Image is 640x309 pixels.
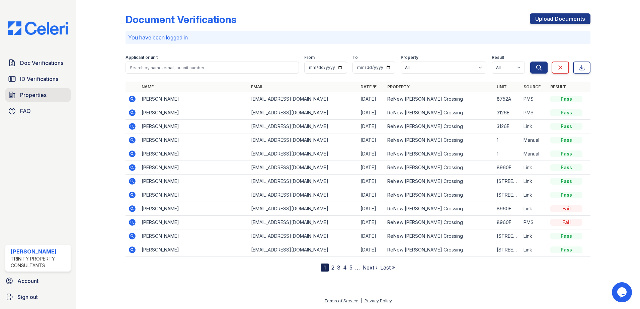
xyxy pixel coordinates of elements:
td: [PERSON_NAME] [139,188,248,202]
a: Doc Verifications [5,56,71,70]
td: 8960F [494,202,521,216]
a: Last » [380,264,395,271]
td: [STREET_ADDRESS] [494,229,521,243]
td: [DATE] [358,216,385,229]
td: ReNew [PERSON_NAME] Crossing [385,229,494,243]
div: Pass [550,150,582,157]
td: [DATE] [358,188,385,202]
a: Terms of Service [324,298,358,303]
a: Properties [5,88,71,102]
span: FAQ [20,107,31,115]
div: | [361,298,362,303]
td: 1 [494,147,521,161]
td: Link [521,229,548,243]
td: Link [521,202,548,216]
td: Link [521,120,548,133]
a: 5 [349,264,352,271]
td: [EMAIL_ADDRESS][DOMAIN_NAME] [248,133,358,147]
a: 4 [343,264,347,271]
td: [STREET_ADDRESS] [494,188,521,202]
td: [DATE] [358,229,385,243]
td: PMS [521,216,548,229]
a: Sign out [3,290,73,304]
td: [PERSON_NAME] [139,202,248,216]
div: Pass [550,137,582,143]
td: [PERSON_NAME] [139,161,248,175]
td: Link [521,161,548,175]
span: … [355,264,360,272]
div: Fail [550,205,582,212]
td: [EMAIL_ADDRESS][DOMAIN_NAME] [248,106,358,120]
td: ReNew [PERSON_NAME] Crossing [385,106,494,120]
div: Pass [550,178,582,185]
td: [PERSON_NAME] [139,175,248,188]
td: ReNew [PERSON_NAME] Crossing [385,188,494,202]
label: Property [401,55,418,60]
td: [PERSON_NAME] [139,229,248,243]
a: Name [142,84,154,89]
td: PMS [521,92,548,106]
td: [EMAIL_ADDRESS][DOMAIN_NAME] [248,202,358,216]
span: ID Verifications [20,75,58,83]
div: [PERSON_NAME] [11,247,68,255]
a: ID Verifications [5,72,71,86]
div: Fail [550,219,582,226]
div: Pass [550,192,582,198]
td: [DATE] [358,92,385,106]
td: [PERSON_NAME] [139,216,248,229]
td: [DATE] [358,175,385,188]
div: Pass [550,246,582,253]
td: ReNew [PERSON_NAME] Crossing [385,243,494,257]
td: ReNew [PERSON_NAME] Crossing [385,92,494,106]
td: [EMAIL_ADDRESS][DOMAIN_NAME] [248,229,358,243]
label: To [352,55,358,60]
a: Account [3,274,73,288]
div: Pass [550,96,582,102]
label: Result [492,55,504,60]
td: [DATE] [358,161,385,175]
img: CE_Logo_Blue-a8612792a0a2168367f1c8372b55b34899dd931a85d93a1a3d3e32e68fde9ad4.png [3,21,73,35]
td: [DATE] [358,202,385,216]
td: 8752A [494,92,521,106]
td: Manual [521,133,548,147]
td: [PERSON_NAME] [139,147,248,161]
td: [EMAIL_ADDRESS][DOMAIN_NAME] [248,175,358,188]
td: PMS [521,106,548,120]
div: Pass [550,164,582,171]
td: Link [521,188,548,202]
a: 2 [331,264,334,271]
td: [DATE] [358,147,385,161]
a: Source [524,84,541,89]
p: You have been logged in [128,33,588,41]
td: Manual [521,147,548,161]
td: [PERSON_NAME] [139,243,248,257]
td: 3126E [494,120,521,133]
td: Link [521,175,548,188]
td: [STREET_ADDRESS] [494,243,521,257]
td: ReNew [PERSON_NAME] Crossing [385,120,494,133]
td: [EMAIL_ADDRESS][DOMAIN_NAME] [248,120,358,133]
span: Account [17,277,38,285]
span: Properties [20,91,47,99]
a: Next › [363,264,378,271]
span: Doc Verifications [20,59,63,67]
td: 8960F [494,161,521,175]
td: [PERSON_NAME] [139,92,248,106]
div: Document Verifications [126,13,236,25]
td: [PERSON_NAME] [139,120,248,133]
td: [DATE] [358,133,385,147]
a: Property [387,84,410,89]
td: [EMAIL_ADDRESS][DOMAIN_NAME] [248,92,358,106]
td: ReNew [PERSON_NAME] Crossing [385,202,494,216]
td: [STREET_ADDRESS] [494,175,521,188]
span: Sign out [17,293,38,301]
td: Link [521,243,548,257]
td: ReNew [PERSON_NAME] Crossing [385,216,494,229]
a: Upload Documents [530,13,590,24]
div: Pass [550,233,582,239]
div: 1 [321,264,329,272]
label: Applicant or unit [126,55,158,60]
td: ReNew [PERSON_NAME] Crossing [385,161,494,175]
td: ReNew [PERSON_NAME] Crossing [385,175,494,188]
